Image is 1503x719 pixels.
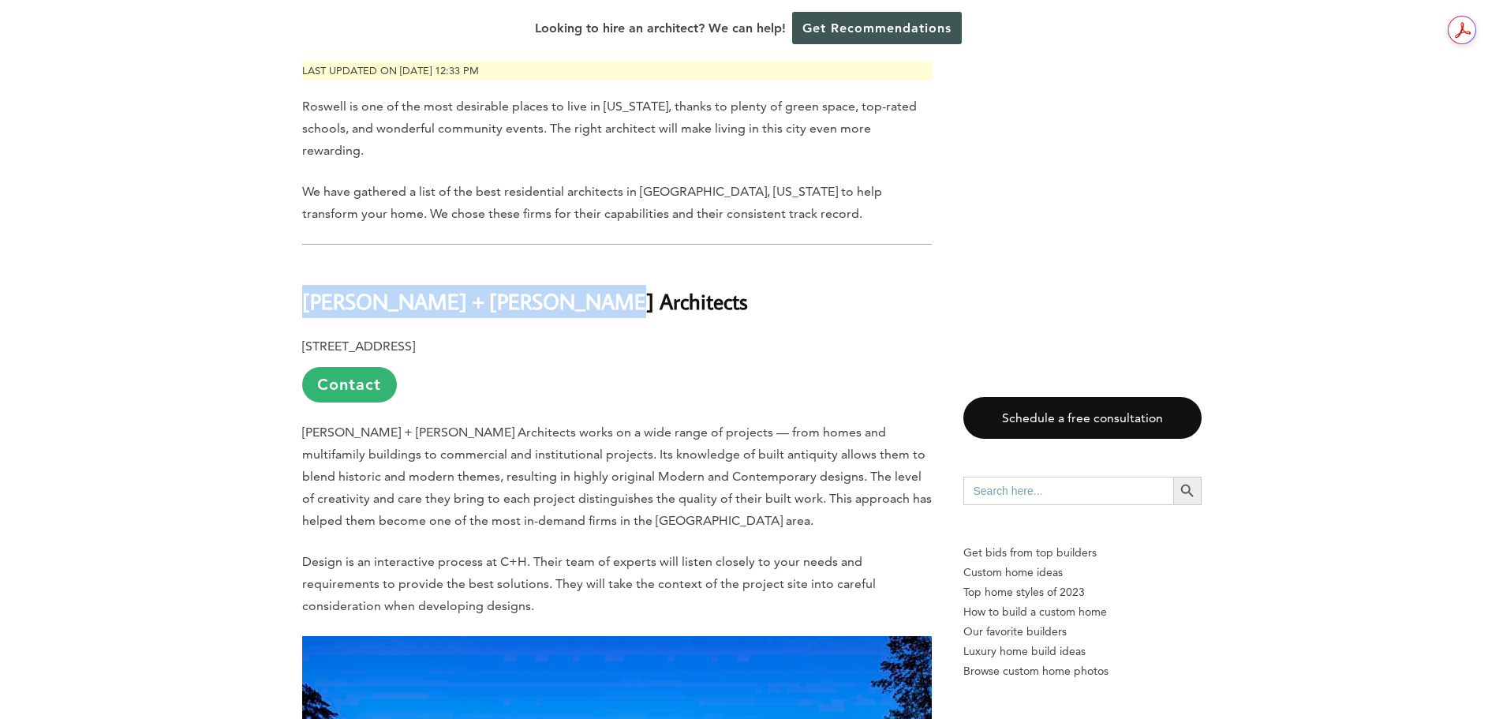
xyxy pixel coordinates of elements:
iframe: Drift Widget Chat Controller [1200,605,1484,700]
a: How to build a custom home [963,602,1202,622]
span: Roswell is one of the most desirable places to live in [US_STATE], thanks to plenty of green spac... [302,99,917,158]
a: Get Recommendations [792,12,962,44]
svg: Search [1179,482,1196,500]
span: [PERSON_NAME] + [PERSON_NAME] Architects works on a wide range of projects — from homes and multi... [302,425,932,528]
a: Browse custom home photos [963,661,1202,681]
a: Custom home ideas [963,563,1202,582]
p: Get bids from top builders [963,543,1202,563]
a: Our favorite builders [963,622,1202,642]
b: [STREET_ADDRESS] [302,339,415,354]
p: Last updated on [DATE] 12:33 pm [302,62,932,80]
span: Design is an interactive process at C+H. Their team of experts will listen closely to your needs ... [302,554,876,613]
b: [PERSON_NAME] + [PERSON_NAME] Architects [302,287,748,315]
a: Schedule a free consultation [963,397,1202,439]
a: Top home styles of 2023 [963,582,1202,602]
a: Luxury home build ideas [963,642,1202,661]
input: Search here... [963,477,1173,505]
span: We have gathered a list of the best residential architects in [GEOGRAPHIC_DATA], [US_STATE] to he... [302,184,882,221]
a: Contact [302,367,397,403]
